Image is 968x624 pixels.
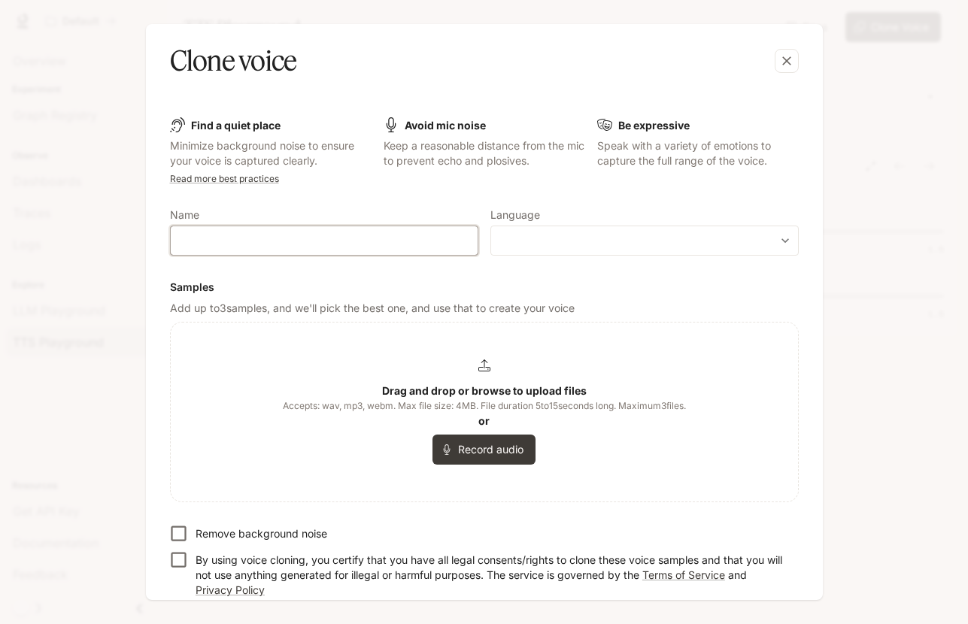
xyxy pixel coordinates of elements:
a: Terms of Service [642,568,725,581]
b: Be expressive [618,119,690,132]
b: Drag and drop or browse to upload files [382,384,587,397]
p: Name [170,210,199,220]
b: Avoid mic noise [405,119,486,132]
button: Record audio [432,435,536,465]
div: ​ [491,233,798,248]
p: By using voice cloning, you certify that you have all legal consents/rights to clone these voice ... [196,553,787,598]
b: Find a quiet place [191,119,281,132]
p: Remove background noise [196,526,327,541]
p: Add up to 3 samples, and we'll pick the best one, and use that to create your voice [170,301,799,316]
a: Privacy Policy [196,583,265,596]
h5: Clone voice [170,42,297,80]
p: Minimize background noise to ensure your voice is captured clearly. [170,138,372,168]
b: or [478,414,490,427]
p: Keep a reasonable distance from the mic to prevent echo and plosives. [384,138,585,168]
p: Language [490,210,540,220]
a: Read more best practices [170,173,279,184]
span: Accepts: wav, mp3, webm. Max file size: 4MB. File duration 5 to 15 seconds long. Maximum 3 files. [283,398,686,413]
p: Speak with a variety of emotions to capture the full range of the voice. [597,138,799,168]
h6: Samples [170,280,799,295]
